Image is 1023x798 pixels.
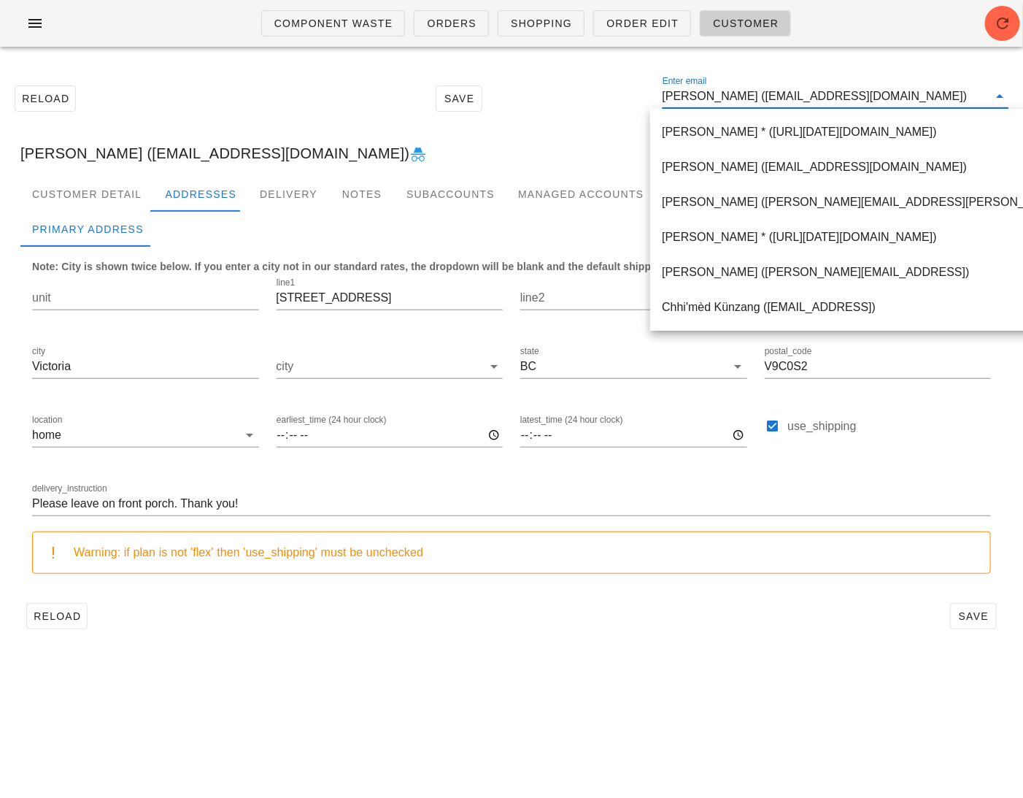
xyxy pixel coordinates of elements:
[26,603,88,629] button: Reload
[957,610,990,622] span: Save
[9,130,1014,177] div: [PERSON_NAME] ([EMAIL_ADDRESS][DOMAIN_NAME])
[950,603,997,629] button: Save
[765,346,812,357] label: postal_code
[506,177,655,212] div: Managed Accounts
[74,545,978,561] div: Warning: if plan is not 'flex' then 'use_shipping' must be unchecked
[32,415,62,426] label: location
[700,10,791,37] a: Customer
[498,10,584,37] a: Shopping
[277,277,295,288] label: line1
[32,483,107,494] label: delivery_instruction
[248,177,329,212] div: Delivery
[20,212,155,247] div: Primary Address
[593,10,691,37] a: Order Edit
[520,355,747,378] div: stateBC
[442,93,476,104] span: Save
[32,423,259,447] div: locationhome
[33,610,81,622] span: Reload
[277,415,387,426] label: earliest_time (24 hour clock)
[32,346,45,357] label: city
[520,415,623,426] label: latest_time (24 hour clock)
[329,177,395,212] div: Notes
[712,18,779,29] span: Customer
[426,18,476,29] span: Orders
[395,177,506,212] div: Subaccounts
[21,93,69,104] span: Reload
[261,10,406,37] a: Component Waste
[788,419,992,434] label: use_shipping
[510,18,572,29] span: Shopping
[20,177,153,212] div: Customer Detail
[436,85,482,112] button: Save
[32,429,61,442] div: home
[32,261,801,272] b: Note: City is shown twice below. If you enter a city not in our standard rates, the dropdown will...
[606,18,679,29] span: Order Edit
[274,18,393,29] span: Component Waste
[15,85,76,112] button: Reload
[663,76,707,87] label: Enter email
[153,177,248,212] div: Addresses
[277,355,503,378] div: city
[520,360,536,373] div: BC
[414,10,489,37] a: Orders
[520,346,539,357] label: state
